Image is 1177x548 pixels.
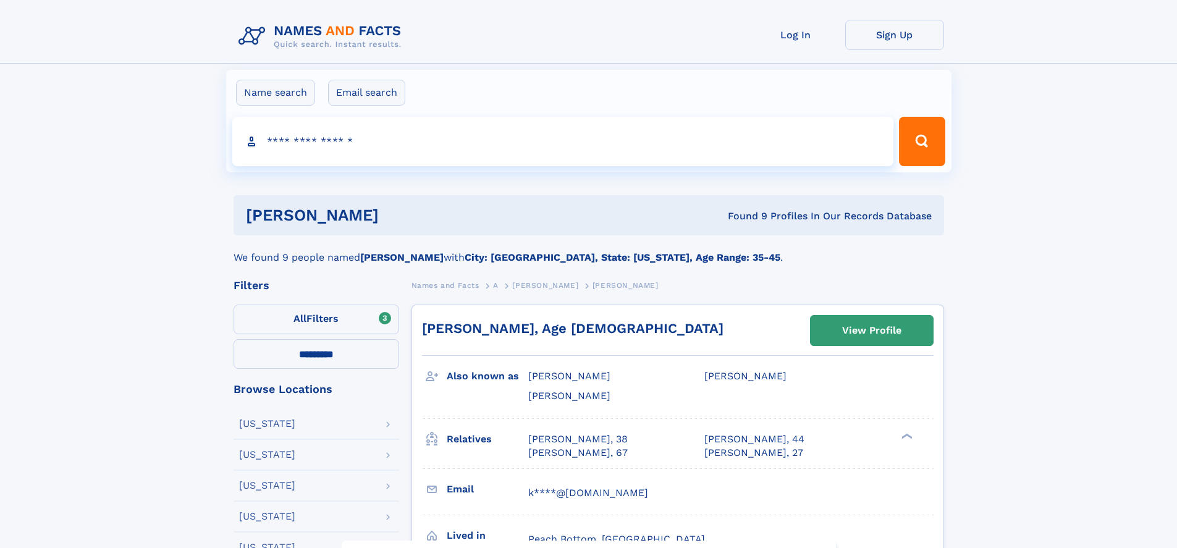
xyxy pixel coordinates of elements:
[704,370,787,382] span: [PERSON_NAME]
[528,432,628,446] a: [PERSON_NAME], 38
[512,277,578,293] a: [PERSON_NAME]
[239,512,295,521] div: [US_STATE]
[845,20,944,50] a: Sign Up
[422,321,723,336] a: [PERSON_NAME], Age [DEMOGRAPHIC_DATA]
[898,432,913,440] div: ❯
[842,316,901,345] div: View Profile
[746,20,845,50] a: Log In
[293,313,306,324] span: All
[360,251,444,263] b: [PERSON_NAME]
[528,446,628,460] a: [PERSON_NAME], 67
[553,209,932,223] div: Found 9 Profiles In Our Records Database
[234,384,399,395] div: Browse Locations
[234,235,944,265] div: We found 9 people named with .
[528,370,610,382] span: [PERSON_NAME]
[411,277,479,293] a: Names and Facts
[234,20,411,53] img: Logo Names and Facts
[447,525,528,546] h3: Lived in
[447,479,528,500] h3: Email
[493,277,499,293] a: A
[239,481,295,491] div: [US_STATE]
[234,280,399,291] div: Filters
[528,533,705,545] span: Peach Bottom, [GEOGRAPHIC_DATA]
[704,432,804,446] a: [PERSON_NAME], 44
[447,429,528,450] h3: Relatives
[512,281,578,290] span: [PERSON_NAME]
[232,117,894,166] input: search input
[246,208,554,223] h1: [PERSON_NAME]
[465,251,780,263] b: City: [GEOGRAPHIC_DATA], State: [US_STATE], Age Range: 35-45
[493,281,499,290] span: A
[528,390,610,402] span: [PERSON_NAME]
[328,80,405,106] label: Email search
[239,450,295,460] div: [US_STATE]
[593,281,659,290] span: [PERSON_NAME]
[447,366,528,387] h3: Also known as
[239,419,295,429] div: [US_STATE]
[234,305,399,334] label: Filters
[899,117,945,166] button: Search Button
[811,316,933,345] a: View Profile
[704,446,803,460] a: [PERSON_NAME], 27
[236,80,315,106] label: Name search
